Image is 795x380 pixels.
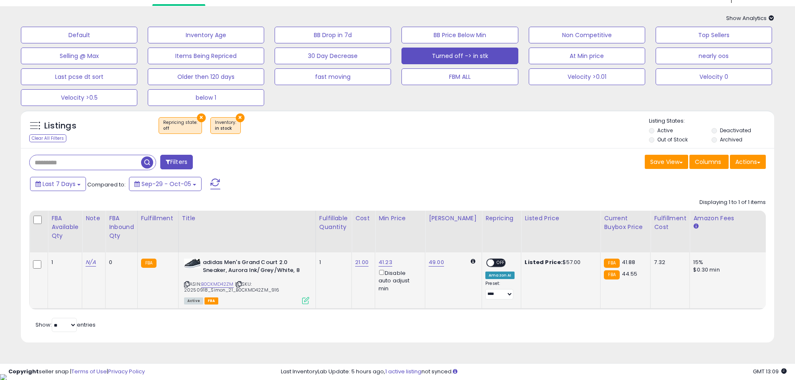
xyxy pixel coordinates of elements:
div: Repricing [485,214,517,223]
button: Last 7 Days [30,177,86,191]
button: Velocity 0 [656,68,772,85]
button: Sep-29 - Oct-05 [129,177,202,191]
button: Non Competitive [529,27,645,43]
div: Clear All Filters [29,134,66,142]
div: 1 [319,259,345,266]
button: Save View [645,155,688,169]
button: 30 Day Decrease [275,48,391,64]
b: Listed Price: [525,258,563,266]
div: ASIN: [184,259,309,303]
span: Show Analytics [726,14,774,22]
span: OFF [494,259,507,267]
button: below 1 [148,89,264,106]
div: Cost [355,214,371,223]
button: Inventory Age [148,27,264,43]
div: Title [182,214,312,223]
div: $57.00 [525,259,594,266]
a: 1 active listing [385,367,421,375]
button: Top Sellers [656,27,772,43]
small: FBA [604,270,619,279]
span: 44.55 [622,270,638,278]
span: | SKU: 20250918_Simon_21_B0CKMD42ZM_916 [184,281,279,293]
button: × [197,113,206,122]
button: Last pcse dt sort [21,68,137,85]
button: Items Being Repriced [148,48,264,64]
div: 1 [51,259,76,266]
div: $0.30 min [693,266,762,274]
a: N/A [86,258,96,267]
a: 49.00 [429,258,444,267]
div: Note [86,214,102,223]
button: Actions [730,155,766,169]
h5: Listings [44,120,76,132]
div: off [163,126,197,131]
a: 41.23 [379,258,392,267]
div: Displaying 1 to 1 of 1 items [699,199,766,206]
button: nearly oos [656,48,772,64]
button: fast moving [275,68,391,85]
span: Show: entries [35,321,96,329]
div: Preset: [485,281,515,299]
button: Turned off -> in stk [401,48,518,64]
div: Current Buybox Price [604,214,647,232]
button: × [236,113,245,122]
label: Archived [720,136,742,143]
div: Fulfillment Cost [654,214,686,232]
a: Terms of Use [71,367,107,375]
i: Calculated using Dynamic Max Price. [471,259,475,264]
span: 41.88 [622,258,636,266]
div: Amazon Fees [693,214,765,223]
button: FBM ALL [401,68,518,85]
strong: Copyright [8,367,39,375]
div: Amazon AI [485,272,515,279]
small: FBA [141,259,156,268]
button: BB Drop in 7d [275,27,391,43]
div: 15% [693,259,762,266]
button: At Min price [529,48,645,64]
small: FBA [604,259,619,268]
span: FBA [204,297,219,305]
div: Fulfillable Quantity [319,214,348,232]
button: Columns [689,155,729,169]
span: All listings currently available for purchase on Amazon [184,297,203,305]
b: adidas Men's Grand Court 2.0 Sneaker, Aurora Ink/Grey/White, 8 [203,259,304,276]
a: Privacy Policy [108,367,145,375]
label: Out of Stock [657,136,688,143]
div: 0 [109,259,131,266]
a: 21.00 [355,258,368,267]
span: Inventory : [215,119,236,132]
div: Listed Price [525,214,597,223]
span: 2025-10-13 13:09 GMT [753,367,787,375]
span: Columns [695,158,721,166]
button: Velocity >0.5 [21,89,137,106]
div: Last InventoryLab Update: 5 hours ago, not synced. [281,368,787,376]
div: in stock [215,126,236,131]
div: 7.32 [654,259,683,266]
div: seller snap | | [8,368,145,376]
label: Active [657,127,673,134]
span: Sep-29 - Oct-05 [141,180,191,188]
a: B0CKMD42ZM [201,281,234,288]
div: [PERSON_NAME] [429,214,478,223]
div: FBA inbound Qty [109,214,134,240]
div: Disable auto adjust min [379,268,419,292]
span: Compared to: [87,181,126,189]
p: Listing States: [649,117,774,125]
small: Amazon Fees. [693,223,698,230]
button: Default [21,27,137,43]
button: BB Price Below Min [401,27,518,43]
img: 4120GWLYXIL._SL40_.jpg [184,259,201,268]
button: Older then 120 days [148,68,264,85]
button: Filters [160,155,193,169]
label: Deactivated [720,127,751,134]
span: Last 7 Days [43,180,76,188]
button: Velocity >0.01 [529,68,645,85]
span: Repricing state : [163,119,197,132]
div: FBA Available Qty [51,214,78,240]
div: Min Price [379,214,421,223]
button: Selling @ Max [21,48,137,64]
div: Fulfillment [141,214,175,223]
